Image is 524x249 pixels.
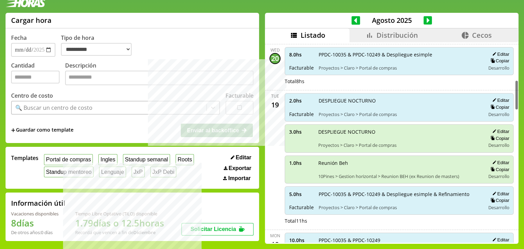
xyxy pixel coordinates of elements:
[75,211,164,217] div: Tiempo Libre Optativo (TiLO) disponible
[11,198,65,208] h2: Información útil
[319,191,480,197] span: PPDC-10035 & PPDC-10249 & Despliegue esimple & Refinamiento
[11,154,38,162] span: Templates
[11,62,65,87] label: Cantidad
[222,165,254,172] button: Exportar
[11,229,59,235] div: De otros años: 0 días
[65,71,254,85] textarea: Descripción
[150,167,176,177] button: JxP Debi
[488,135,509,141] button: Copiar
[285,78,514,85] div: Total 8 hs
[61,34,137,57] label: Tipo de hora
[229,154,254,161] button: Editar
[228,175,251,181] span: Importar
[488,173,509,179] span: Desarrollo
[289,204,314,211] span: Facturable
[75,229,164,235] div: Recordá que vencen a fin de
[360,16,424,25] span: Agosto 2025
[270,47,280,53] div: Wed
[225,92,254,99] label: Facturable
[289,160,313,166] span: 1.0 hs
[11,16,52,25] h1: Cargar hora
[289,128,313,135] span: 3.0 hs
[289,191,314,197] span: 5.0 hs
[318,128,480,135] span: DESPLIEGUE NOCTURNO
[318,142,480,148] span: Proyectos > Claro > Portal de compras
[229,165,251,171] span: Exportar
[319,51,480,58] span: PPDC-10035 & PPDC-10249 & Despliegue esimple
[488,104,509,110] button: Copiar
[65,62,254,87] label: Descripción
[236,154,251,161] span: Editar
[176,154,194,165] button: Roots
[289,51,314,58] span: 8.0 hs
[269,99,281,110] div: 19
[490,191,509,197] button: Editar
[488,167,509,172] button: Copiar
[11,126,73,134] span: +Guardar como template
[490,237,509,243] button: Editar
[190,226,236,232] span: Solicitar Licencia
[490,51,509,57] button: Editar
[488,111,509,117] span: Desarrollo
[289,237,314,243] span: 10.0 hs
[11,217,59,229] h1: 8 días
[285,217,514,224] div: Total 11 hs
[490,128,509,134] button: Editar
[11,92,53,99] label: Centro de costo
[15,104,92,112] div: 🔍 Buscar un centro de costo
[11,34,27,42] label: Fecha
[301,30,325,40] span: Listado
[376,30,418,40] span: Distribución
[319,97,480,104] span: DESPLIEGUE NOCTURNO
[11,71,60,83] input: Cantidad
[133,229,156,235] b: Diciembre
[319,204,480,211] span: Proyectos > Claro > Portal de compras
[318,160,480,166] span: Reunión Beh
[319,65,480,71] span: Proyectos > Claro > Portal de compras
[490,97,509,103] button: Editar
[488,142,509,148] span: Desarrollo
[289,97,314,104] span: 2.0 hs
[289,64,314,71] span: Facturable
[44,154,93,165] button: Portal de compras
[123,154,170,165] button: Standup semanal
[270,233,280,239] div: Mon
[488,197,509,203] button: Copiar
[269,53,281,64] div: 20
[319,237,480,243] span: PPDC-10035 & PPDC-10249
[490,160,509,166] button: Editar
[488,58,509,64] button: Copiar
[472,30,492,40] span: Cecos
[99,167,126,177] button: Lenguaje
[61,43,132,56] select: Tipo de hora
[181,223,254,235] button: Solicitar Licencia
[132,167,145,177] button: JxP
[11,126,15,134] span: +
[319,111,480,117] span: Proyectos > Claro > Portal de compras
[44,167,94,177] button: Standup mentoreo
[318,173,480,179] span: 10Pines > Gestion horizontal > Reunion BEH (ex Reunion de masters)
[488,204,509,211] span: Desarrollo
[75,217,164,229] h1: 1.79 días o 12.5 horas
[289,111,314,117] span: Facturable
[488,65,509,71] span: Desarrollo
[11,211,59,217] div: Vacaciones disponibles
[271,93,279,99] div: Tue
[265,42,518,243] div: scrollable content
[98,154,117,165] button: Ingles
